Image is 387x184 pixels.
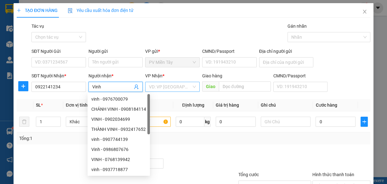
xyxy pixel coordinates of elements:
[91,166,146,173] div: vinh - 0937718877
[18,81,28,91] button: plus
[259,48,314,55] div: Địa chỉ người gửi
[219,81,271,92] input: Dọc đường
[134,84,139,89] span: user-add
[31,24,44,29] label: Tác vụ
[216,117,256,127] input: 0
[238,172,259,177] span: Tổng cước
[91,106,146,113] div: CHÁNH VINH - 0908184114
[36,103,41,108] span: SL
[356,3,373,21] button: Close
[362,9,367,14] span: close
[259,57,314,67] input: Địa chỉ của người gửi
[91,96,146,103] div: vinh - 0976700079
[88,94,150,104] div: vinh - 0976700079
[91,126,146,133] div: THÀNH VINH - 0932417652
[54,28,108,37] div: 0768295589
[91,146,146,153] div: Vinh - 0986807676
[66,103,89,108] span: Đơn vị tính
[54,20,108,28] div: thang
[361,117,368,127] button: plus
[31,48,86,55] div: SĐT Người Gửi
[91,156,146,163] div: VINH - 0768139942
[88,134,150,144] div: vinh - 0907744139
[54,40,63,47] span: DĐ:
[91,136,146,143] div: vinh - 0907744139
[88,104,150,114] div: CHÁNH VINH - 0908184114
[19,84,28,89] span: plus
[19,135,150,142] div: Tổng: 1
[202,81,219,92] span: Giao
[68,8,73,13] img: icon
[5,20,49,28] div: tx Loc LH
[361,119,367,124] span: plus
[17,8,21,13] span: plus
[145,48,200,55] div: VP gửi
[258,99,313,111] th: Ghi chú
[19,117,29,127] button: delete
[68,8,134,13] span: Yêu cầu xuất hóa đơn điện tử
[312,172,354,177] label: Hình thức thanh toán
[88,124,150,134] div: THÀNH VINH - 0932417652
[261,117,311,127] input: Ghi Chú
[182,103,204,108] span: Định lượng
[204,117,211,127] span: kg
[202,73,222,78] span: Giao hàng
[88,114,150,124] div: VINH - 0902034699
[63,37,94,48] span: phu my
[88,144,150,154] div: Vinh - 0986807676
[31,72,86,79] div: SĐT Người Nhận
[287,24,307,29] label: Gán nhãn
[5,28,49,37] div: 0909339958
[149,58,196,67] span: PV Miền Tây
[17,8,58,13] span: TẠO ĐƠN HÀNG
[70,117,112,126] span: Khác
[5,5,49,20] div: PV Miền Tây
[5,37,49,52] div: 0908368312 Bieu
[88,72,143,79] div: Người nhận
[216,103,239,108] span: Giá trị hàng
[88,154,150,164] div: VINH - 0768139942
[202,48,257,55] div: CMND/Passport
[54,6,69,13] span: Nhận:
[91,116,146,123] div: VINH - 0902034699
[145,73,162,78] span: VP Nhận
[316,103,337,108] span: Cước hàng
[88,48,143,55] div: Người gửi
[5,6,15,13] span: Gửi:
[88,164,150,175] div: vinh - 0937718877
[273,72,328,79] div: CMND/Passport
[54,5,108,20] div: HANG NGOAI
